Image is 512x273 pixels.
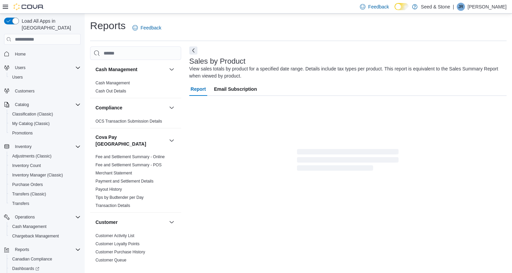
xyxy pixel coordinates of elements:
a: Feedback [130,21,164,35]
button: Users [12,64,28,72]
span: Cash Management [9,223,81,231]
a: OCS Transaction Submission Details [95,119,162,124]
a: Tips by Budtender per Day [95,195,144,200]
span: Classification (Classic) [12,111,53,117]
span: Feedback [141,24,161,31]
span: Transfers [9,199,81,208]
div: Compliance [90,117,181,128]
button: Transfers [7,199,83,208]
span: Users [12,64,81,72]
span: Transfers (Classic) [12,191,46,197]
span: Users [12,75,23,80]
a: Inventory Count [9,162,44,170]
span: Reports [15,247,29,252]
button: Customers [1,86,83,96]
span: Inventory [12,143,81,151]
button: Compliance [168,104,176,112]
button: Cova Pay [GEOGRAPHIC_DATA] [168,136,176,145]
button: Classification (Classic) [7,109,83,119]
img: Cova [14,3,44,10]
button: Inventory Manager (Classic) [7,170,83,180]
span: Inventory Manager (Classic) [9,171,81,179]
a: Customer Activity List [95,233,134,238]
span: Operations [12,213,81,221]
a: Customers [12,87,37,95]
a: Canadian Compliance [9,255,55,263]
a: Dashboards [9,265,42,273]
span: Email Subscription [214,82,257,96]
button: Customer [168,218,176,226]
button: Cash Management [168,65,176,73]
button: Catalog [12,101,31,109]
h3: Cash Management [95,66,137,73]
button: Operations [1,212,83,222]
span: Transfers (Classic) [9,190,81,198]
button: Home [1,49,83,59]
button: Canadian Compliance [7,254,83,264]
button: Promotions [7,128,83,138]
span: Promotions [12,130,33,136]
p: Seed & Stone [421,3,450,11]
span: Reports [12,246,81,254]
span: Purchase Orders [9,181,81,189]
button: Inventory Count [7,161,83,170]
p: | [453,3,454,11]
button: Reports [12,246,32,254]
a: Payout History [95,187,122,192]
button: Chargeback Management [7,231,83,241]
span: Report [191,82,206,96]
button: Inventory [1,142,83,151]
button: Reports [1,245,83,254]
button: Customer [95,219,166,226]
a: Inventory Manager (Classic) [9,171,66,179]
span: Feedback [368,3,389,10]
button: Inventory [12,143,34,151]
span: Customers [15,88,35,94]
span: Users [15,65,25,70]
button: Transfers (Classic) [7,189,83,199]
a: Home [12,50,28,58]
a: Merchant Statement [95,171,132,175]
button: Catalog [1,100,83,109]
a: Payment and Settlement Details [95,179,153,184]
a: Transaction Details [95,203,130,208]
span: Operations [15,214,35,220]
h1: Reports [90,19,126,33]
span: Customers [12,87,81,95]
span: Adjustments (Classic) [12,153,51,159]
p: [PERSON_NAME] [468,3,507,11]
span: JR [458,3,464,11]
span: My Catalog (Classic) [9,120,81,128]
span: Catalog [12,101,81,109]
span: Promotions [9,129,81,137]
a: Users [9,73,25,81]
div: Cash Management [90,79,181,98]
button: Next [189,46,197,55]
span: Dashboards [9,265,81,273]
span: Adjustments (Classic) [9,152,81,160]
span: Classification (Classic) [9,110,81,118]
span: Home [12,49,81,58]
input: Dark Mode [394,3,409,10]
span: Catalog [15,102,29,107]
h3: Sales by Product [189,57,246,65]
span: Users [9,73,81,81]
span: Dashboards [12,266,39,271]
div: Jimmie Rao [457,3,465,11]
a: Fee and Settlement Summary - Online [95,154,165,159]
div: Cova Pay [GEOGRAPHIC_DATA] [90,153,181,212]
span: Home [15,51,26,57]
button: Users [7,72,83,82]
button: Cash Management [7,222,83,231]
span: Load All Apps in [GEOGRAPHIC_DATA] [19,18,81,31]
h3: Compliance [95,104,122,111]
a: Customer Purchase History [95,250,145,254]
span: Transfers [12,201,29,206]
button: Operations [12,213,38,221]
a: Promotions [9,129,36,137]
button: Cova Pay [GEOGRAPHIC_DATA] [95,134,166,147]
button: My Catalog (Classic) [7,119,83,128]
a: Customer Queue [95,258,126,262]
a: Transfers [9,199,32,208]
